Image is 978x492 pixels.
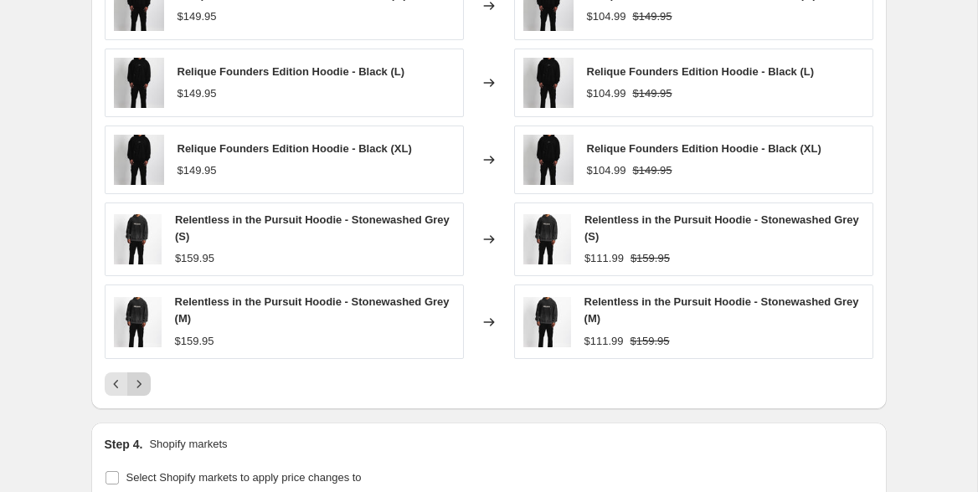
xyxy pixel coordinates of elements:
[175,213,450,243] span: Relentless in the Pursuit Hoodie - Stonewashed Grey (S)
[633,162,672,179] strike: $149.95
[126,471,362,484] span: Select Shopify markets to apply price changes to
[178,162,217,179] div: $149.95
[523,135,574,185] img: RELIQUECLO-BlackHoodieJaxonRikiti-2898-3222_updated_80x.jpg
[114,214,162,264] img: RELIQUECLO-StoneWashedHoodieJaxonRikiti-2898-3674_updated_80x.jpg
[178,142,412,155] span: Relique Founders Edition Hoodie - Black (XL)
[587,162,626,179] div: $104.99
[523,297,571,347] img: RELIQUECLO-StoneWashedHoodieJaxonRikiti-2898-3674_updated_80x.jpg
[584,250,624,267] div: $111.99
[127,372,151,396] button: Next
[584,213,859,243] span: Relentless in the Pursuit Hoodie - Stonewashed Grey (S)
[523,214,571,264] img: RELIQUECLO-StoneWashedHoodieJaxonRikiti-2898-3674_updated_80x.jpg
[175,333,214,350] div: $159.95
[631,333,670,350] strike: $159.95
[105,372,151,396] nav: Pagination
[587,142,821,155] span: Relique Founders Edition Hoodie - Black (XL)
[633,8,672,25] strike: $149.95
[631,250,670,267] strike: $159.95
[587,8,626,25] div: $104.99
[105,372,128,396] button: Previous
[587,85,626,102] div: $104.99
[114,135,164,185] img: RELIQUECLO-BlackHoodieJaxonRikiti-2898-3222_updated_80x.jpg
[149,436,227,453] p: Shopify markets
[175,250,214,267] div: $159.95
[584,295,859,325] span: Relentless in the Pursuit Hoodie - Stonewashed Grey (M)
[587,65,815,78] span: Relique Founders Edition Hoodie - Black (L)
[178,65,405,78] span: Relique Founders Edition Hoodie - Black (L)
[584,333,624,350] div: $111.99
[523,58,574,108] img: RELIQUECLO-BlackHoodieJaxonRikiti-2898-3222_updated_80x.jpg
[178,85,217,102] div: $149.95
[178,8,217,25] div: $149.95
[114,297,162,347] img: RELIQUECLO-StoneWashedHoodieJaxonRikiti-2898-3674_updated_80x.jpg
[105,436,143,453] h2: Step 4.
[175,295,450,325] span: Relentless in the Pursuit Hoodie - Stonewashed Grey (M)
[633,85,672,102] strike: $149.95
[114,58,164,108] img: RELIQUECLO-BlackHoodieJaxonRikiti-2898-3222_updated_80x.jpg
